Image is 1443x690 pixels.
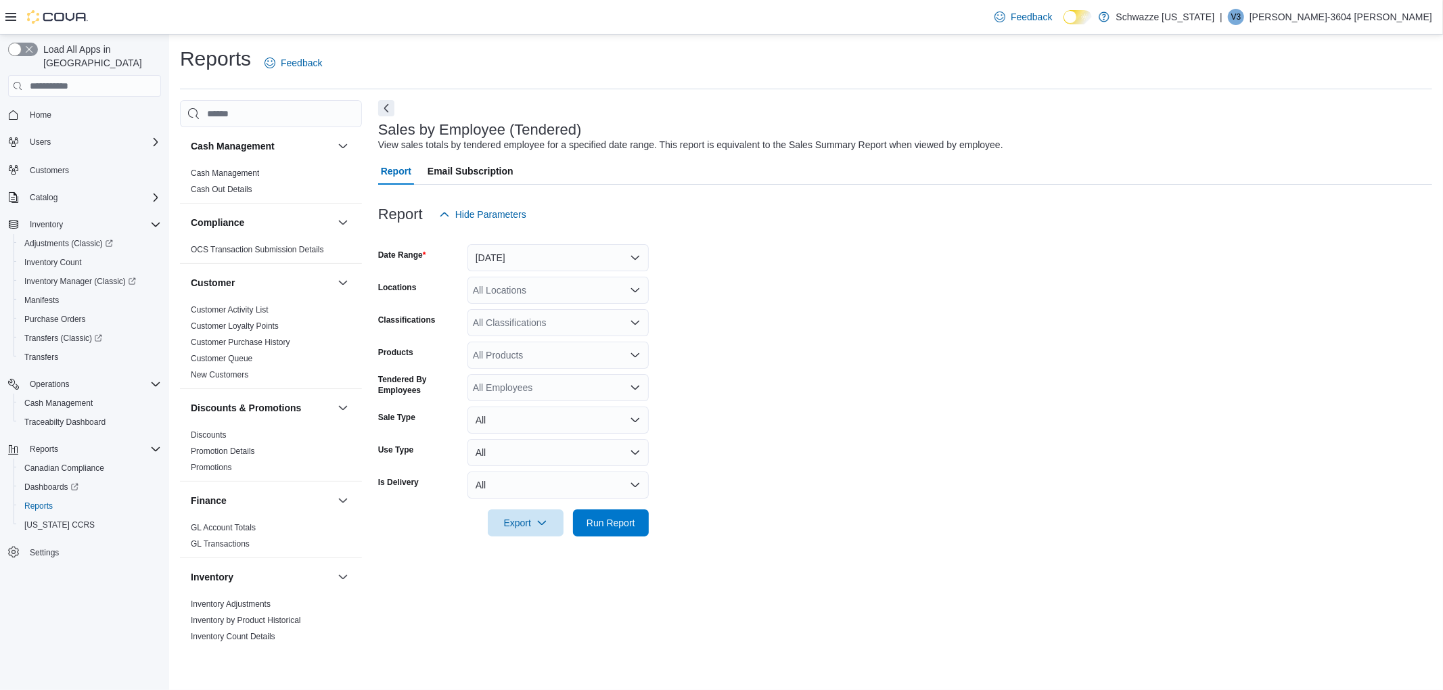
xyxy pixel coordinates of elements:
[24,463,104,474] span: Canadian Compliance
[24,333,102,344] span: Transfers (Classic)
[19,311,91,327] a: Purchase Orders
[24,295,59,306] span: Manifests
[24,501,53,511] span: Reports
[191,216,332,229] button: Compliance
[38,43,161,70] span: Load All Apps in [GEOGRAPHIC_DATA]
[14,394,166,413] button: Cash Management
[259,49,327,76] a: Feedback
[989,3,1057,30] a: Feedback
[378,138,1003,152] div: View sales totals by tendered employee for a specified date range. This report is equivalent to t...
[378,374,462,396] label: Tendered By Employees
[19,517,100,533] a: [US_STATE] CCRS
[467,439,649,466] button: All
[24,545,64,561] a: Settings
[24,520,95,530] span: [US_STATE] CCRS
[24,314,86,325] span: Purchase Orders
[24,107,57,123] a: Home
[191,354,252,363] a: Customer Queue
[19,517,161,533] span: Washington CCRS
[191,523,256,532] a: GL Account Totals
[428,158,513,185] span: Email Subscription
[19,498,58,514] a: Reports
[24,376,75,392] button: Operations
[19,254,161,271] span: Inventory Count
[455,208,526,221] span: Hide Parameters
[191,401,332,415] button: Discounts & Promotions
[191,304,269,315] span: Customer Activity List
[24,162,74,179] a: Customers
[191,276,332,290] button: Customer
[30,192,58,203] span: Catalog
[19,235,161,252] span: Adjustments (Classic)
[378,347,413,358] label: Products
[378,206,423,223] h3: Report
[3,160,166,179] button: Customers
[191,599,271,609] a: Inventory Adjustments
[191,539,250,549] a: GL Transactions
[14,253,166,272] button: Inventory Count
[335,214,351,231] button: Compliance
[191,632,275,641] a: Inventory Count Details
[19,414,111,430] a: Traceabilty Dashboard
[19,292,64,308] a: Manifests
[3,440,166,459] button: Reports
[191,168,259,178] a: Cash Management
[630,317,641,328] button: Open list of options
[587,516,635,530] span: Run Report
[191,276,235,290] h3: Customer
[14,459,166,478] button: Canadian Compliance
[24,134,161,150] span: Users
[19,395,161,411] span: Cash Management
[335,138,351,154] button: Cash Management
[3,375,166,394] button: Operations
[24,257,82,268] span: Inventory Count
[191,538,250,549] span: GL Transactions
[335,275,351,291] button: Customer
[378,477,419,488] label: Is Delivery
[14,413,166,432] button: Traceabilty Dashboard
[335,492,351,509] button: Finance
[3,105,166,124] button: Home
[191,462,232,473] span: Promotions
[19,330,161,346] span: Transfers (Classic)
[24,544,161,561] span: Settings
[1231,9,1241,25] span: V3
[24,482,78,492] span: Dashboards
[191,139,275,153] h3: Cash Management
[19,273,141,290] a: Inventory Manager (Classic)
[24,106,161,123] span: Home
[14,329,166,348] a: Transfers (Classic)
[630,350,641,361] button: Open list of options
[191,305,269,315] a: Customer Activity List
[14,310,166,329] button: Purchase Orders
[191,430,227,440] span: Discounts
[30,219,63,230] span: Inventory
[1220,9,1222,25] p: |
[191,353,252,364] span: Customer Queue
[24,441,64,457] button: Reports
[191,616,301,625] a: Inventory by Product Historical
[24,398,93,409] span: Cash Management
[191,570,332,584] button: Inventory
[19,349,161,365] span: Transfers
[378,122,582,138] h3: Sales by Employee (Tendered)
[191,631,275,642] span: Inventory Count Details
[19,235,118,252] a: Adjustments (Classic)
[24,161,161,178] span: Customers
[30,547,59,558] span: Settings
[1116,9,1215,25] p: Schwazze [US_STATE]
[191,494,227,507] h3: Finance
[180,45,251,72] h1: Reports
[1228,9,1244,25] div: Vincent-3604 Valencia
[191,184,252,195] span: Cash Out Details
[191,216,244,229] h3: Compliance
[281,56,322,70] span: Feedback
[191,446,255,456] a: Promotion Details
[180,520,362,557] div: Finance
[3,188,166,207] button: Catalog
[630,382,641,393] button: Open list of options
[378,444,413,455] label: Use Type
[630,285,641,296] button: Open list of options
[434,201,532,228] button: Hide Parameters
[14,348,166,367] button: Transfers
